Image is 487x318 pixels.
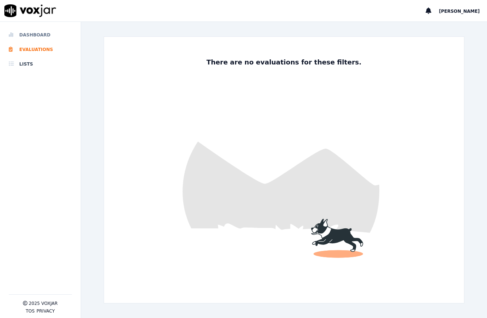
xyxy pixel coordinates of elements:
[104,37,464,303] img: fun dog
[9,28,72,42] a: Dashboard
[439,9,480,14] span: [PERSON_NAME]
[26,308,35,314] button: TOS
[9,57,72,71] a: Lists
[29,301,58,306] p: 2025 Voxjar
[439,7,487,15] button: [PERSON_NAME]
[37,308,55,314] button: Privacy
[4,4,56,17] img: voxjar logo
[9,42,72,57] a: Evaluations
[203,57,364,67] p: There are no evaluations for these filters.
